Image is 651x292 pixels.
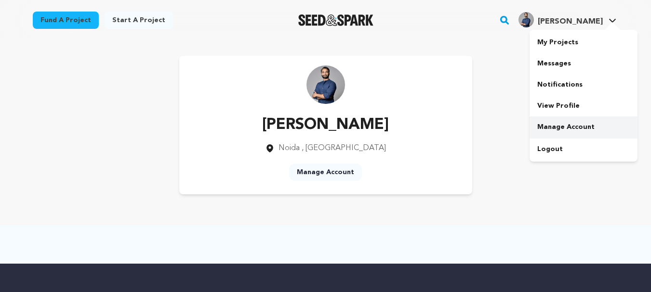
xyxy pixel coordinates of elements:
a: Seed&Spark Homepage [298,14,374,26]
a: Notifications [530,74,638,95]
a: Messages [530,53,638,74]
span: , [GEOGRAPHIC_DATA] [302,144,386,152]
img: Seed&Spark Logo Dark Mode [298,14,374,26]
a: Manage Account [530,116,638,138]
a: Start a project [105,12,173,29]
a: Manage Account [289,164,362,181]
a: My Projects [530,32,638,53]
a: Nehal S.'s Profile [517,10,618,27]
span: Noida [279,144,300,152]
a: Fund a project [33,12,99,29]
div: Nehal S.'s Profile [518,12,603,27]
span: [PERSON_NAME] [538,18,603,25]
a: Logout [530,139,638,160]
a: View Profile [530,95,638,116]
span: Nehal S.'s Profile [517,10,618,30]
img: 76fc1763e1acaaa1.jpg [518,12,534,27]
p: [PERSON_NAME] [262,114,389,137]
img: https://seedandspark-static.s3.us-east-2.amazonaws.com/images/User/002/217/166/medium/76fc1763e1a... [306,65,345,104]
